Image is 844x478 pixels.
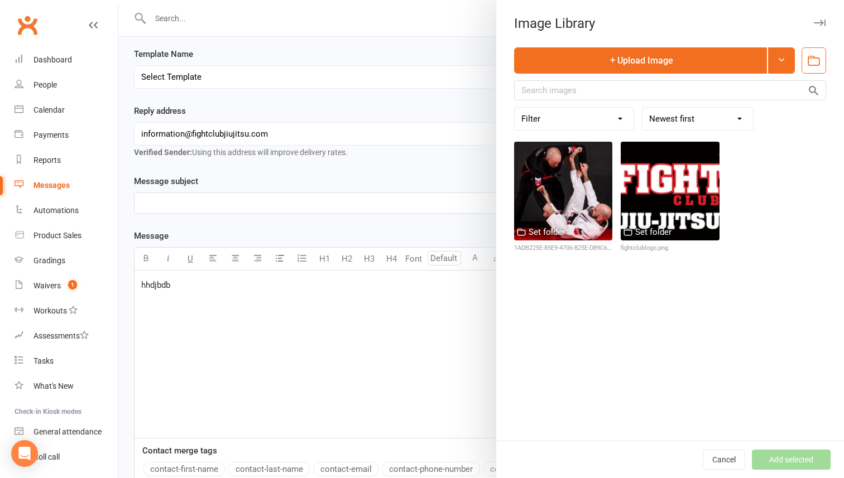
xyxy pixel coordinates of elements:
button: Upload Image [514,47,767,74]
a: Messages [15,173,118,198]
a: Payments [15,123,118,148]
a: Gradings [15,248,118,273]
a: Assessments [15,324,118,349]
a: Product Sales [15,223,118,248]
a: People [15,73,118,98]
img: 1ADB225E-85E9-4706-825E-D89C64ECBD87_1_105_c.jpeg [514,142,612,240]
div: Image Library [496,16,844,31]
a: Roll call [15,445,118,470]
img: fightclublogo.png [621,142,719,240]
div: Gradings [33,256,65,265]
div: Waivers [33,281,61,290]
div: Calendar [33,105,65,114]
span: 1 [68,280,77,289]
div: People [33,80,57,89]
div: Reports [33,156,61,165]
div: Set folder [635,225,672,239]
div: Open Intercom Messenger [11,440,38,467]
div: Product Sales [33,231,81,240]
a: Reports [15,148,118,173]
div: Set folder [529,225,565,239]
div: Payments [33,131,69,139]
div: 1ADB225E-85E9-4706-825E-D89C64ECBD87_1_105_c.jpeg [514,243,612,253]
div: Tasks [33,356,54,365]
div: Messages [33,181,70,190]
div: Dashboard [33,55,72,64]
a: Waivers 1 [15,273,118,298]
div: Automations [33,206,79,215]
div: fightclublogo.png [621,243,719,253]
div: What's New [33,382,74,390]
a: Calendar [15,98,118,123]
a: Dashboard [15,47,118,73]
div: Roll call [33,452,60,461]
input: Search images [514,80,826,100]
div: Assessments [33,331,89,340]
a: Tasks [15,349,118,374]
a: Automations [15,198,118,223]
a: Clubworx [13,11,41,39]
a: What's New [15,374,118,399]
button: Cancel [703,450,745,470]
div: General attendance [33,427,102,436]
div: Workouts [33,306,67,315]
a: Workouts [15,298,118,324]
a: General attendance kiosk mode [15,419,118,445]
